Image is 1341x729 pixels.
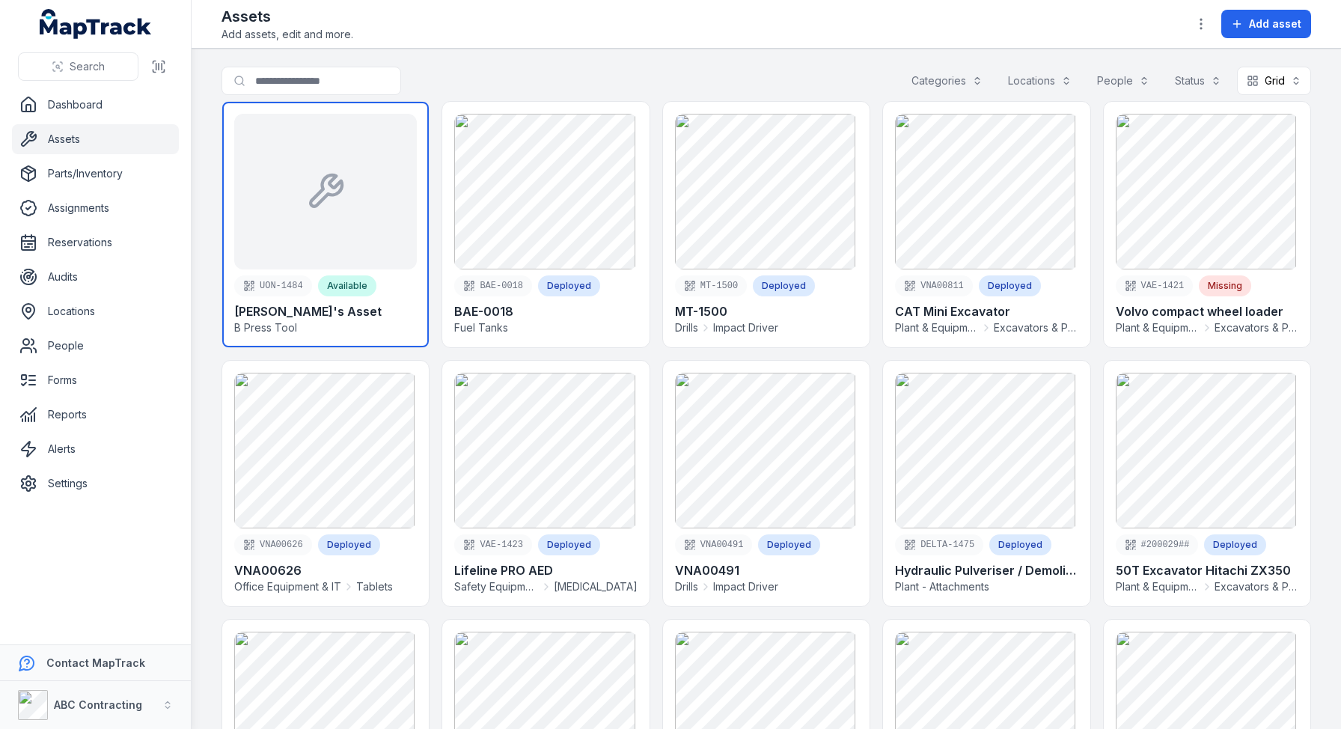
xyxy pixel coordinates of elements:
[46,656,145,669] strong: Contact MapTrack
[902,67,992,95] button: Categories
[12,90,179,120] a: Dashboard
[70,59,105,74] span: Search
[1249,16,1301,31] span: Add asset
[12,365,179,395] a: Forms
[18,52,138,81] button: Search
[12,296,179,326] a: Locations
[1237,67,1311,95] button: Grid
[12,193,179,223] a: Assignments
[1165,67,1231,95] button: Status
[998,67,1081,95] button: Locations
[12,159,179,189] a: Parts/Inventory
[12,228,179,257] a: Reservations
[12,434,179,464] a: Alerts
[12,400,179,430] a: Reports
[54,698,142,711] strong: ABC Contracting
[222,6,353,27] h2: Assets
[12,262,179,292] a: Audits
[1087,67,1159,95] button: People
[12,469,179,498] a: Settings
[1221,10,1311,38] button: Add asset
[12,331,179,361] a: People
[222,27,353,42] span: Add assets, edit and more.
[40,9,152,39] a: MapTrack
[12,124,179,154] a: Assets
